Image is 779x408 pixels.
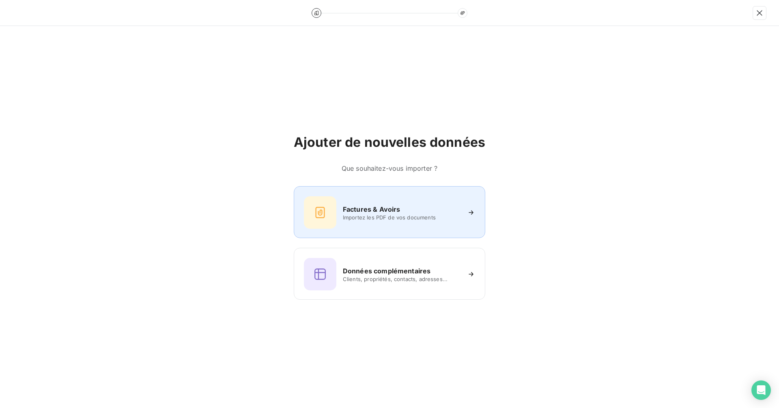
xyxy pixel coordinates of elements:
[343,204,400,214] h6: Factures & Avoirs
[294,163,485,173] h6: Que souhaitez-vous importer ?
[343,276,461,282] span: Clients, propriétés, contacts, adresses...
[294,134,485,150] h2: Ajouter de nouvelles données
[751,380,771,400] div: Open Intercom Messenger
[343,266,430,276] h6: Données complémentaires
[343,214,461,221] span: Importez les PDF de vos documents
